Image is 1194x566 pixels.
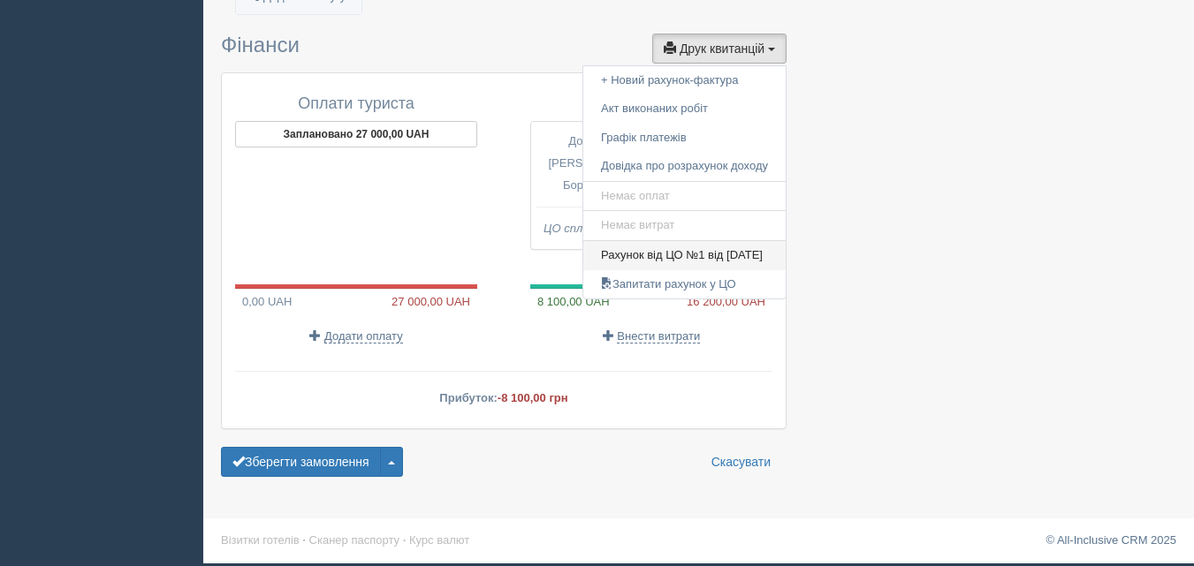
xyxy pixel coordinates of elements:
[309,329,402,343] a: Додати оплату
[652,34,787,64] button: Друк квитанцій
[235,95,477,113] h4: Оплати туриста
[583,94,786,124] a: Акт виконаних робіт
[302,533,306,547] span: ·
[221,34,787,64] h3: Фінанси
[530,95,772,113] h4: Розрахунки з ЦО
[221,447,381,477] button: Зберегти замовлення
[531,153,651,175] td: [PERSON_NAME]:
[531,175,651,197] td: Борг перед ЦО:
[409,533,469,547] a: Курс валют
[687,293,772,310] span: 16 200,00 UAH
[235,295,292,308] span: 0,00 UAH
[530,295,610,308] span: 8 100,00 UAH
[235,121,477,147] button: Заплановано 27 000,00 UAH
[680,42,764,56] span: Друк квитанцій
[531,218,772,240] td: ЦО сплатив оператору:
[1046,533,1176,547] a: © All-Inclusive CRM 2025
[601,189,670,202] span: Немає оплат
[583,182,786,211] a: Немає оплат
[498,391,568,404] span: -8 100,00 грн
[583,152,786,181] a: Довідка про розрахунок доходу
[309,533,399,547] a: Сканер паспорту
[583,211,786,240] a: Немає витрат
[392,293,477,310] span: 27 000,00 UAH
[324,329,403,343] span: Додати оплату
[601,218,674,231] span: Немає витрат
[583,66,786,95] a: + Новий рахунок-фактура
[583,124,786,153] a: Графік платежів
[531,131,651,153] td: До сплати ЦО:
[617,329,700,343] span: Внести витрати
[403,533,407,547] span: ·
[583,241,786,270] a: Рахунок від ЦО №1 від [DATE]
[221,533,300,547] a: Візитки готелів
[583,270,786,299] a: Запитати рахунок у ЦО
[700,447,782,477] a: Скасувати
[235,389,772,406] p: Прибуток:
[603,329,701,343] a: Внести витрати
